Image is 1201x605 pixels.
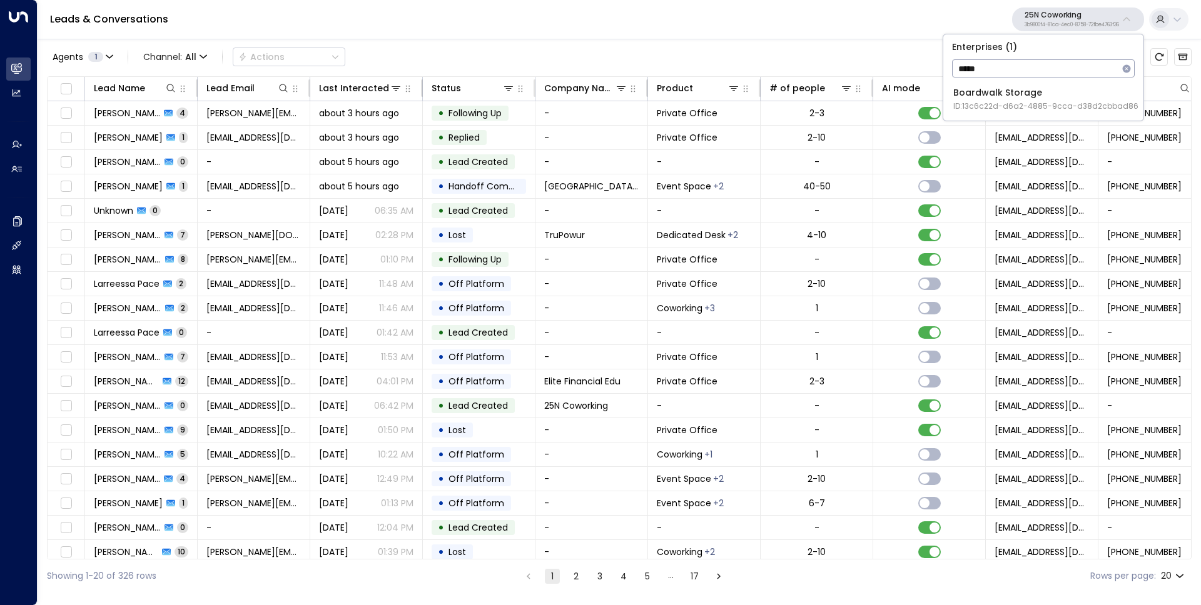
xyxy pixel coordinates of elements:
[882,81,920,96] div: AI mode
[177,424,188,435] span: 9
[381,351,413,363] p: 11:53 AM
[206,472,301,485] span: ryan.telford@cencora.com
[94,81,177,96] div: Lead Name
[377,326,413,339] p: 01:42 AM
[569,569,584,584] button: Go to page 2
[94,253,161,266] span: Kate Bilous
[198,150,310,174] td: -
[657,253,717,266] span: Private Office
[438,102,444,124] div: •
[94,472,160,485] span: Ryan Telford
[138,48,212,66] span: Channel:
[58,301,74,316] span: Toggle select row
[1012,7,1144,31] button: 25N Coworking3b9800f4-81ca-4ec0-8758-72fbe4763f36
[657,448,702,461] span: Coworking
[58,422,74,438] span: Toggle select row
[448,131,480,144] span: Replied
[448,448,504,461] span: Off Platform
[704,546,715,558] div: Meeting Room,Private Office
[206,81,255,96] div: Lead Email
[995,424,1089,436] span: noreply@notifications.hubspot.com
[657,472,711,485] span: Event Space
[138,48,212,66] button: Channel:All
[545,569,560,584] button: page 1
[438,468,444,489] div: •
[94,497,163,509] span: Sean Grim
[380,253,413,266] p: 01:10 PM
[814,156,819,168] div: -
[544,81,615,96] div: Company Name
[206,180,301,192] span: rschmit@niu.edu
[953,86,1138,112] div: Boardwalk Storage
[448,302,504,314] span: Off Platform
[319,107,399,119] span: about 3 hours ago
[206,107,301,119] span: katie.poole@data-axle.com
[953,101,1138,112] span: ID: 13c6c22d-d6a2-4885-9cca-d38d2cbbad86
[995,253,1089,266] span: noreply@notifications.hubspot.com
[448,497,504,509] span: Off Platform
[177,400,188,411] span: 0
[448,424,466,436] span: Lost
[995,277,1089,290] span: noreply@notifications.hubspot.com
[233,47,345,66] div: Button group with a nested menu
[178,254,188,264] span: 8
[50,12,168,26] a: Leads & Conversations
[198,321,310,344] td: -
[177,351,188,362] span: 7
[438,346,444,367] div: •
[713,180,724,192] div: Meeting Room,Meeting Room / Event Space
[535,101,648,125] td: -
[448,156,508,168] span: Lead Created
[58,544,74,560] span: Toggle select row
[995,131,1089,144] span: noreply@notifications.hubspot.com
[544,180,639,192] span: Northern Illinois University
[177,449,188,459] span: 5
[176,107,188,118] span: 4
[657,229,726,241] span: Dedicated Desk
[808,546,826,558] div: 2-10
[94,156,161,168] span: Rachel Schmit
[727,229,738,241] div: Meeting Room,Private Office
[535,442,648,466] td: -
[535,126,648,149] td: -
[1107,546,1182,558] span: +13032502250
[448,399,508,412] span: Lead Created
[1107,302,1182,314] span: +18174046794
[94,448,161,461] span: Adesh Pansuriya
[535,272,648,296] td: -
[319,375,348,387] span: Oct 06, 2025
[432,81,461,96] div: Status
[814,253,819,266] div: -
[657,351,717,363] span: Private Office
[1174,48,1192,66] button: Archived Leads
[438,249,444,270] div: •
[438,297,444,319] div: •
[535,199,648,222] td: -
[319,448,348,461] span: Sep 30, 2025
[58,374,74,389] span: Toggle select row
[1161,567,1187,585] div: 20
[94,107,160,119] span: Katie Poole
[319,326,348,339] span: Oct 08, 2025
[535,418,648,442] td: -
[648,321,761,344] td: -
[206,229,301,241] span: allison.fox@trupowur.net
[711,569,726,584] button: Go to next page
[58,276,74,292] span: Toggle select row
[807,229,826,241] div: 4-10
[58,106,74,121] span: Toggle select row
[448,229,466,241] span: Lost
[995,351,1089,363] span: noreply@notifications.hubspot.com
[58,325,74,341] span: Toggle select row
[995,302,1089,314] span: noreply@notifications.hubspot.com
[179,181,188,191] span: 1
[1107,131,1182,144] span: +19255773625
[448,546,466,558] span: Lost
[448,375,504,387] span: Off Platform
[94,81,145,96] div: Lead Name
[319,253,348,266] span: Oct 10, 2025
[378,424,413,436] p: 01:50 PM
[58,203,74,219] span: Toggle select row
[664,569,679,584] div: …
[94,277,160,290] span: Larreessa Pace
